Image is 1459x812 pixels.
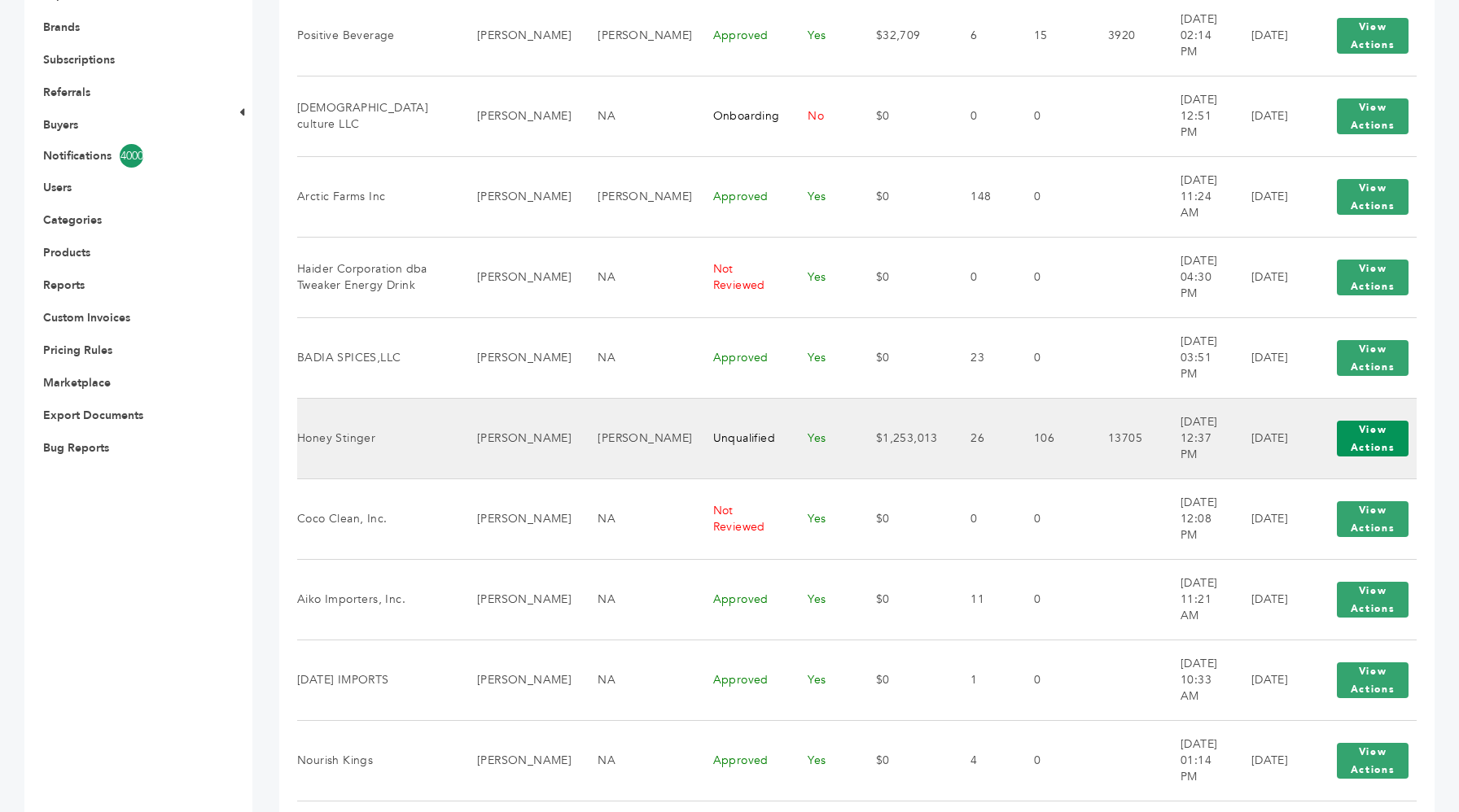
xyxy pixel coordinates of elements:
[577,478,692,559] td: NA
[1231,478,1308,559] td: [DATE]
[856,317,951,398] td: $0
[693,76,788,156] td: Onboarding
[297,720,457,801] td: Nourish Kings
[1337,260,1409,295] button: View Actions
[1231,156,1308,237] td: [DATE]
[950,640,1013,720] td: 1
[1014,237,1088,317] td: 0
[950,76,1013,156] td: 0
[856,398,951,478] td: $1,253,013
[1014,720,1088,801] td: 0
[457,720,577,801] td: [PERSON_NAME]
[1160,237,1231,317] td: [DATE] 04:30 PM
[1160,720,1231,801] td: [DATE] 01:14 PM
[457,640,577,720] td: [PERSON_NAME]
[1014,640,1088,720] td: 0
[43,343,112,358] a: Pricing Rules
[856,478,951,559] td: $0
[457,237,577,317] td: [PERSON_NAME]
[120,144,143,168] span: 4000
[297,640,457,720] td: [DATE] IMPORTS
[577,640,692,720] td: NA
[43,245,90,260] a: Products
[1337,98,1409,134] button: View Actions
[950,559,1013,640] td: 11
[577,76,692,156] td: NA
[856,720,951,801] td: $0
[1014,398,1088,478] td: 106
[577,237,692,317] td: NA
[43,117,78,133] a: Buyers
[297,559,457,640] td: Aiko Importers, Inc.
[856,156,951,237] td: $0
[297,317,457,398] td: BADIA SPICES,LLC
[1337,501,1409,537] button: View Actions
[1160,76,1231,156] td: [DATE] 12:51 PM
[577,559,692,640] td: NA
[1231,559,1308,640] td: [DATE]
[787,720,856,801] td: Yes
[1337,179,1409,215] button: View Actions
[1337,662,1409,698] button: View Actions
[1160,156,1231,237] td: [DATE] 11:24 AM
[1337,18,1409,54] button: View Actions
[787,640,856,720] td: Yes
[457,398,577,478] td: [PERSON_NAME]
[950,156,1013,237] td: 148
[693,156,788,237] td: Approved
[1014,559,1088,640] td: 0
[856,76,951,156] td: $0
[693,398,788,478] td: Unqualified
[856,237,951,317] td: $0
[43,85,90,100] a: Referrals
[787,398,856,478] td: Yes
[1337,743,1409,779] button: View Actions
[693,237,788,317] td: Not Reviewed
[693,478,788,559] td: Not Reviewed
[1014,317,1088,398] td: 0
[1160,478,1231,559] td: [DATE] 12:08 PM
[43,20,80,35] a: Brands
[43,408,143,423] a: Export Documents
[297,478,457,559] td: Coco Clean, Inc.
[1160,317,1231,398] td: [DATE] 03:51 PM
[1337,340,1409,376] button: View Actions
[43,310,130,325] a: Custom Invoices
[1231,720,1308,801] td: [DATE]
[787,478,856,559] td: Yes
[693,317,788,398] td: Approved
[43,180,72,195] a: Users
[950,317,1013,398] td: 23
[43,440,109,456] a: Bug Reports
[457,317,577,398] td: [PERSON_NAME]
[457,156,577,237] td: [PERSON_NAME]
[1337,582,1409,618] button: View Actions
[297,398,457,478] td: Honey Stinger
[577,156,692,237] td: [PERSON_NAME]
[1014,156,1088,237] td: 0
[950,478,1013,559] td: 0
[1231,398,1308,478] td: [DATE]
[787,317,856,398] td: Yes
[1160,559,1231,640] td: [DATE] 11:21 AM
[297,237,457,317] td: Haider Corporation dba Tweaker Energy Drink
[693,559,788,640] td: Approved
[1160,640,1231,720] td: [DATE] 10:33 AM
[577,317,692,398] td: NA
[1014,76,1088,156] td: 0
[43,144,209,168] a: Notifications4000
[1231,237,1308,317] td: [DATE]
[577,398,692,478] td: [PERSON_NAME]
[1337,421,1409,456] button: View Actions
[43,375,111,391] a: Marketplace
[457,559,577,640] td: [PERSON_NAME]
[1231,317,1308,398] td: [DATE]
[43,212,102,228] a: Categories
[297,76,457,156] td: [DEMOGRAPHIC_DATA] culture LLC
[1231,76,1308,156] td: [DATE]
[856,640,951,720] td: $0
[787,559,856,640] td: Yes
[787,237,856,317] td: Yes
[693,640,788,720] td: Approved
[693,720,788,801] td: Approved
